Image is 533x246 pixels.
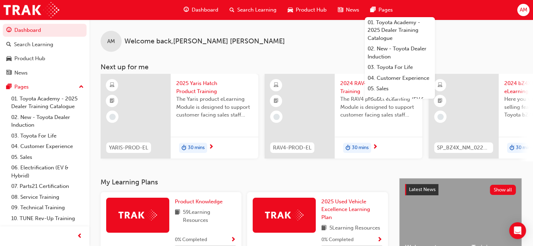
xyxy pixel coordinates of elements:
span: pages-icon [6,84,12,90]
a: 05. Sales [365,83,435,94]
span: Product Hub [296,6,327,14]
span: search-icon [6,42,11,48]
img: Trak [118,210,157,220]
span: YARIS-PROD-EL [109,144,148,152]
a: Product Knowledge [175,198,225,206]
img: Trak [265,210,303,220]
a: YARIS-PROD-EL2025 Yaris Hatch Product TrainingThe Yaris product eLearning Module is designed to s... [101,74,258,159]
span: duration-icon [182,143,186,153]
a: 03. Toyota For Life [8,131,87,141]
a: 2025 Used Vehicle Excellence Learning Plan [321,198,382,222]
span: learningRecordVerb_NONE-icon [109,114,116,120]
span: Welcome back , [PERSON_NAME] [PERSON_NAME] [124,37,285,45]
button: Pages [3,80,87,93]
a: RAV4-PROD-EL2024 RAV4 Product TrainingThe RAV4 product eLearning Module is designed to support cu... [265,74,422,159]
span: car-icon [6,56,12,62]
span: learningResourceType_ELEARNING-icon [274,81,279,90]
span: Dashboard [192,6,218,14]
a: Dashboard [3,24,87,37]
span: guage-icon [6,27,12,34]
span: learningRecordVerb_NONE-icon [273,114,280,120]
span: The RAV4 product eLearning Module is designed to support customer facing sales staff with introdu... [340,95,417,119]
span: news-icon [6,70,12,76]
span: News [346,6,359,14]
button: AM [517,4,529,16]
a: 03. Toyota For Life [365,62,435,73]
a: 04. Customer Experience [8,141,87,152]
a: guage-iconDashboard [178,3,224,17]
span: learningResourceType_ELEARNING-icon [438,81,443,90]
span: next-icon [373,144,378,150]
a: 04. Customer Experience [365,73,435,84]
span: 59 Learning Resources [183,208,236,224]
span: booktick-icon [274,97,279,106]
a: pages-iconPages [365,3,398,17]
a: 08. Service Training [8,192,87,203]
span: book-icon [321,224,327,233]
span: prev-icon [77,232,82,241]
span: search-icon [230,6,234,14]
span: 2025 Used Vehicle Excellence Learning Plan [321,198,370,220]
span: AM [519,6,527,14]
a: 06. Electrification (EV & Hybrid) [365,94,435,113]
span: duration-icon [510,143,514,153]
a: Product Hub [3,52,87,65]
a: 02. New - Toyota Dealer Induction [8,112,87,131]
span: Product Knowledge [175,198,223,205]
span: car-icon [288,6,293,14]
span: AM [107,37,115,45]
a: News [3,66,87,79]
span: Show Progress [377,237,382,243]
a: 05. Sales [8,152,87,163]
span: booktick-icon [110,97,115,106]
button: Show Progress [377,236,382,244]
div: Open Intercom Messenger [509,222,526,239]
a: 10. TUNE Rev-Up Training [8,213,87,224]
span: Pages [378,6,393,14]
button: DashboardSearch LearningProduct HubNews [3,22,87,80]
span: learningResourceType_ELEARNING-icon [110,81,115,90]
span: learningRecordVerb_NONE-icon [437,114,444,120]
span: 0 % Completed [175,236,207,244]
span: Search Learning [237,6,276,14]
span: 2024 RAV4 Product Training [340,79,417,95]
span: 2025 Yaris Hatch Product Training [176,79,253,95]
span: The Yaris product eLearning Module is designed to support customer facing sales staff with introd... [176,95,253,119]
div: News [14,69,28,77]
a: news-iconNews [332,3,365,17]
span: RAV4-PROD-EL [273,144,312,152]
a: Latest NewsShow all [405,184,516,195]
h3: Next up for me [89,63,533,71]
a: search-iconSearch Learning [224,3,282,17]
span: 30 mins [188,144,205,152]
span: Latest News [409,187,436,192]
a: 07. Parts21 Certification [8,181,87,192]
a: 02. New - Toyota Dealer Induction [365,43,435,62]
a: 01. Toyota Academy - 2025 Dealer Training Catalogue [365,17,435,44]
span: duration-icon [346,143,350,153]
a: 09. Technical Training [8,202,87,213]
span: book-icon [175,208,180,224]
img: Trak [4,2,59,18]
span: next-icon [209,144,214,150]
span: booktick-icon [438,97,443,106]
span: news-icon [338,6,343,14]
div: Search Learning [14,41,53,49]
div: Pages [14,83,29,91]
span: 30 mins [352,144,369,152]
a: Search Learning [3,38,87,51]
a: All Pages [8,224,87,234]
button: Show all [490,185,516,195]
span: up-icon [79,83,84,92]
span: guage-icon [184,6,189,14]
span: 0 % Completed [321,236,354,244]
div: Product Hub [14,55,45,63]
a: 06. Electrification (EV & Hybrid) [8,162,87,181]
a: car-iconProduct Hub [282,3,332,17]
h3: My Learning Plans [101,178,388,186]
span: 30 mins [516,144,533,152]
span: pages-icon [370,6,376,14]
button: Show Progress [231,236,236,244]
